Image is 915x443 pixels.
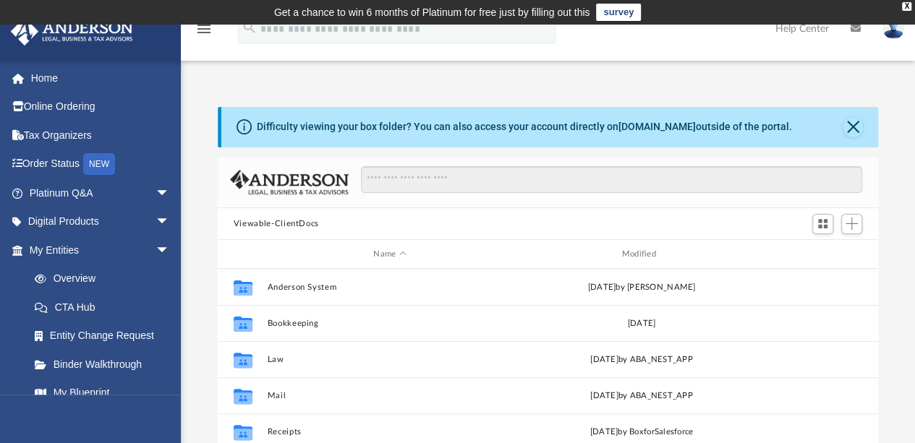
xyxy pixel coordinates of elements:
[20,322,192,350] a: Entity Change Request
[234,218,319,231] button: Viewable-ClientDocs
[596,4,641,21] a: survey
[156,207,184,237] span: arrow_drop_down
[274,4,590,21] div: Get a chance to win 6 months of Platinum for free just by filling out this
[224,248,260,261] div: id
[266,248,512,261] div: Name
[10,64,192,93] a: Home
[812,214,834,234] button: Switch to Grid View
[10,207,192,236] a: Digital Productsarrow_drop_down
[195,27,213,38] a: menu
[20,264,192,293] a: Overview
[10,121,192,150] a: Tax Organizers
[20,379,184,408] a: My Blueprint
[843,117,863,137] button: Close
[361,166,862,194] input: Search files and folders
[20,350,192,379] a: Binder Walkthrough
[195,20,213,38] i: menu
[10,179,192,207] a: Platinum Q&Aarrow_drop_down
[20,293,192,322] a: CTA Hub
[83,153,115,175] div: NEW
[257,119,792,134] div: Difficulty viewing your box folder? You can also access your account directly on outside of the p...
[519,317,764,330] div: [DATE]
[519,426,764,439] div: [DATE] by BoxforSalesforce
[618,121,696,132] a: [DOMAIN_NAME]
[10,236,192,264] a: My Entitiesarrow_drop_down
[882,18,904,39] img: User Pic
[519,390,764,403] div: [DATE] by ABA_NEST_APP
[10,150,192,179] a: Order StatusNEW
[267,355,512,364] button: Law
[519,353,764,366] div: [DATE] by ABA_NEST_APP
[10,93,192,121] a: Online Ordering
[841,214,863,234] button: Add
[902,2,911,11] div: close
[267,283,512,292] button: Anderson System
[267,427,512,436] button: Receipts
[267,319,512,328] button: Bookkeeping
[156,179,184,208] span: arrow_drop_down
[242,20,258,35] i: search
[7,17,137,46] img: Anderson Advisors Platinum Portal
[156,236,184,265] span: arrow_drop_down
[519,281,764,294] div: [DATE] by [PERSON_NAME]
[267,391,512,400] button: Mail
[519,248,765,261] div: Modified
[770,248,872,261] div: id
